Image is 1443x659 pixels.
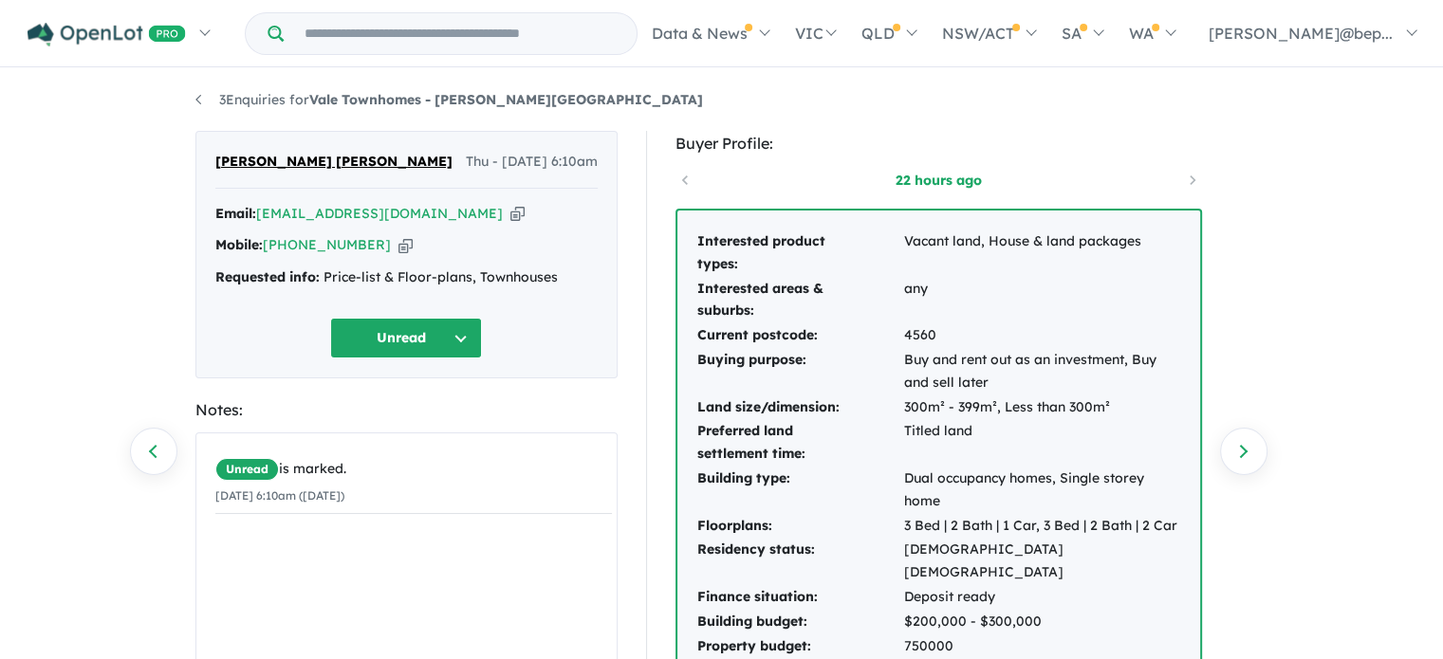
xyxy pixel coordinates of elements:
[903,323,1181,348] td: 4560
[696,419,903,467] td: Preferred land settlement time:
[398,235,413,255] button: Copy
[903,514,1181,539] td: 3 Bed | 2 Bath | 1 Car, 3 Bed | 2 Bath | 2 Car
[215,205,256,222] strong: Email:
[466,151,598,174] span: Thu - [DATE] 6:10am
[309,91,703,108] strong: Vale Townhomes - [PERSON_NAME][GEOGRAPHIC_DATA]
[215,488,344,503] small: [DATE] 6:10am ([DATE])
[903,395,1181,420] td: 300m² - 399m², Less than 300m²
[903,585,1181,610] td: Deposit ready
[675,131,1202,156] div: Buyer Profile:
[215,236,263,253] strong: Mobile:
[195,91,703,108] a: 3Enquiries forVale Townhomes - [PERSON_NAME][GEOGRAPHIC_DATA]
[903,634,1181,659] td: 750000
[696,395,903,420] td: Land size/dimension:
[215,266,598,289] div: Price-list & Floor-plans, Townhouses
[28,23,186,46] img: Openlot PRO Logo White
[215,458,279,481] span: Unread
[696,277,903,324] td: Interested areas & suburbs:
[903,610,1181,634] td: $200,000 - $300,000
[696,229,903,277] td: Interested product types:
[696,348,903,395] td: Buying purpose:
[858,171,1019,190] a: 22 hours ago
[903,348,1181,395] td: Buy and rent out as an investment, Buy and sell later
[195,89,1249,112] nav: breadcrumb
[195,397,618,423] div: Notes:
[215,151,453,174] span: [PERSON_NAME] [PERSON_NAME]
[903,277,1181,324] td: any
[903,419,1181,467] td: Titled land
[696,323,903,348] td: Current postcode:
[263,236,391,253] a: [PHONE_NUMBER]
[510,204,525,224] button: Copy
[696,610,903,634] td: Building budget:
[696,467,903,514] td: Building type:
[1209,24,1393,43] span: [PERSON_NAME]@bep...
[696,634,903,659] td: Property budget:
[696,585,903,610] td: Finance situation:
[903,538,1181,585] td: [DEMOGRAPHIC_DATA] [DEMOGRAPHIC_DATA]
[903,467,1181,514] td: Dual occupancy homes, Single storey home
[330,318,482,358] button: Unread
[696,514,903,539] td: Floorplans:
[215,268,320,285] strong: Requested info:
[903,229,1181,277] td: Vacant land, House & land packages
[256,205,503,222] a: [EMAIL_ADDRESS][DOMAIN_NAME]
[287,13,633,54] input: Try estate name, suburb, builder or developer
[696,538,903,585] td: Residency status:
[215,458,612,481] div: is marked.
